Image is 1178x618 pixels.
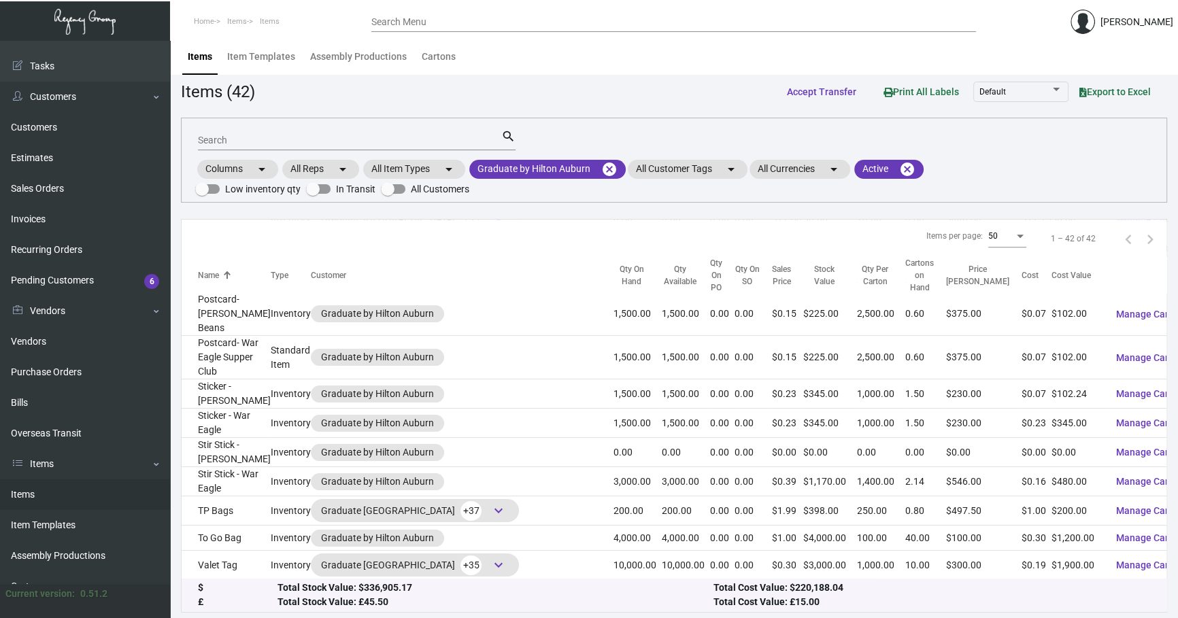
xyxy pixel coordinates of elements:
[735,409,772,438] td: 0.00
[271,526,311,551] td: Inventory
[662,467,710,496] td: 3,000.00
[501,128,516,145] mat-icon: search
[271,409,311,438] td: Inventory
[772,264,803,288] div: Sales Price
[735,467,772,496] td: 0.00
[613,409,662,438] td: 1,500.00
[613,264,662,288] div: Qty On Hand
[662,551,710,580] td: 10,000.00
[854,160,924,179] mat-chip: Active
[710,496,735,526] td: 0.00
[271,496,311,526] td: Inventory
[857,551,905,580] td: 1,000.00
[946,264,1022,288] div: Price [PERSON_NAME]
[857,467,905,496] td: 1,400.00
[80,587,107,601] div: 0.51.2
[857,379,905,409] td: 1,000.00
[772,336,803,379] td: $0.15
[469,160,626,179] mat-chip: Graduate by Hilton Auburn
[946,264,1009,288] div: Price [PERSON_NAME]
[1022,467,1051,496] td: $0.16
[735,496,772,526] td: 0.00
[710,258,722,294] div: Qty On PO
[613,526,662,551] td: 4,000.00
[613,379,662,409] td: 1,500.00
[710,438,735,467] td: 0.00
[1068,80,1162,104] button: Export to Excel
[803,496,857,526] td: $398.00
[1071,10,1095,34] img: admin@bootstrapmaster.com
[772,467,803,496] td: $0.39
[1051,270,1091,282] div: Cost Value
[662,264,698,288] div: Qty Available
[905,496,946,526] td: 0.80
[803,467,857,496] td: $1,170.00
[857,292,905,336] td: 2,500.00
[1051,438,1105,467] td: $0.00
[271,438,311,467] td: Inventory
[735,292,772,336] td: 0.00
[905,379,946,409] td: 1.50
[182,526,271,551] td: To Go Bag
[803,264,845,288] div: Stock Value
[735,264,760,288] div: Qty On SO
[735,264,772,288] div: Qty On SO
[723,161,739,177] mat-icon: arrow_drop_down
[710,526,735,551] td: 0.00
[857,526,905,551] td: 100.00
[1051,379,1105,409] td: $102.24
[1051,336,1105,379] td: $102.00
[197,160,278,179] mat-chip: Columns
[198,581,277,596] div: $
[441,161,457,177] mat-icon: arrow_drop_down
[182,438,271,467] td: Stir Stick - [PERSON_NAME]
[182,496,271,526] td: TP Bags
[460,501,482,521] span: +37
[662,496,710,526] td: 200.00
[1022,270,1039,282] div: Cost
[735,526,772,551] td: 0.00
[613,336,662,379] td: 1,500.00
[662,292,710,336] td: 1,500.00
[628,160,747,179] mat-chip: All Customer Tags
[905,551,946,580] td: 10.00
[271,379,311,409] td: Inventory
[1022,409,1051,438] td: $0.23
[662,264,710,288] div: Qty Available
[613,551,662,580] td: 10,000.00
[772,551,803,580] td: $0.30
[613,438,662,467] td: 0.00
[946,551,1022,580] td: $300.00
[277,581,714,596] div: Total Stock Value: $336,905.17
[857,264,893,288] div: Qty Per Carton
[422,50,456,64] div: Cartons
[946,496,1022,526] td: $497.50
[946,336,1022,379] td: $375.00
[803,438,857,467] td: $0.00
[254,161,270,177] mat-icon: arrow_drop_down
[735,379,772,409] td: 0.00
[826,161,842,177] mat-icon: arrow_drop_down
[335,161,351,177] mat-icon: arrow_drop_down
[873,79,970,104] button: Print All Labels
[710,336,735,379] td: 0.00
[271,292,311,336] td: Inventory
[772,526,803,551] td: $1.00
[772,264,791,288] div: Sales Price
[803,379,857,409] td: $345.00
[662,526,710,551] td: 4,000.00
[735,551,772,580] td: 0.00
[1117,228,1139,250] button: Previous page
[321,531,434,545] div: Graduate by Hilton Auburn
[1051,409,1105,438] td: $345.00
[772,292,803,336] td: $0.15
[1051,292,1105,336] td: $102.00
[271,336,311,379] td: Standard Item
[772,379,803,409] td: $0.23
[946,409,1022,438] td: $230.00
[710,467,735,496] td: 0.00
[1022,551,1051,580] td: $0.19
[710,409,735,438] td: 0.00
[1051,467,1105,496] td: $480.00
[321,445,434,460] div: Graduate by Hilton Auburn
